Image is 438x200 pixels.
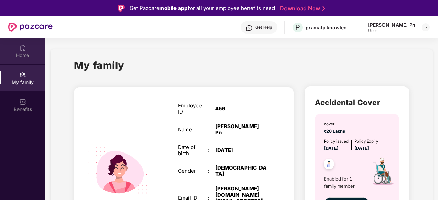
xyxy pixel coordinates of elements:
span: [DATE] [354,146,369,151]
div: Gender [178,168,208,174]
div: Date of birth [178,144,208,157]
div: 456 [215,106,267,112]
h1: My family [74,57,124,73]
div: Get Help [255,25,272,30]
img: Logo [118,5,125,12]
img: icon [363,152,402,194]
span: P [295,23,300,31]
div: [DEMOGRAPHIC_DATA] [215,165,267,177]
div: Get Pazcare for all your employee benefits need [130,4,275,12]
img: svg+xml;base64,PHN2ZyBpZD0iSGVscC0zMngzMiIgeG1sbnM9Imh0dHA6Ly93d3cudzMub3JnLzIwMDAvc3ZnIiB3aWR0aD... [246,25,253,31]
div: : [208,147,215,154]
div: : [208,168,215,174]
strong: mobile app [159,5,188,11]
div: [DATE] [215,147,267,154]
img: svg+xml;base64,PHN2ZyBpZD0iRHJvcGRvd24tMzJ4MzIiIHhtbG5zPSJodHRwOi8vd3d3LnczLm9yZy8yMDAwL3N2ZyIgd2... [423,25,428,30]
span: Enabled for 1 family member [324,175,363,189]
a: Download Now [280,5,323,12]
div: Policy issued [324,138,349,144]
img: New Pazcare Logo [8,23,53,32]
div: Name [178,126,208,133]
span: ₹20 Lakhs [324,129,347,134]
div: cover [324,121,347,127]
div: : [208,106,215,112]
div: [PERSON_NAME] Pn [368,22,415,28]
img: svg+xml;base64,PHN2ZyB4bWxucz0iaHR0cDovL3d3dy53My5vcmcvMjAwMC9zdmciIHdpZHRoPSI0OC45NDMiIGhlaWdodD... [320,157,337,173]
div: User [368,28,415,34]
span: [DATE] [324,146,339,151]
img: Stroke [322,5,325,12]
img: svg+xml;base64,PHN2ZyBpZD0iSG9tZSIgeG1sbnM9Imh0dHA6Ly93d3cudzMub3JnLzIwMDAvc3ZnIiB3aWR0aD0iMjAiIG... [19,44,26,51]
h2: Accidental Cover [315,97,399,108]
div: pramata knowledge solutions pvt ltd -GROUP [306,24,354,31]
div: : [208,126,215,133]
div: Policy Expiry [354,138,378,144]
img: svg+xml;base64,PHN2ZyBpZD0iQmVuZWZpdHMiIHhtbG5zPSJodHRwOi8vd3d3LnczLm9yZy8yMDAwL3N2ZyIgd2lkdGg9Ij... [19,98,26,105]
div: [PERSON_NAME] Pn [215,123,267,136]
img: svg+xml;base64,PHN2ZyB3aWR0aD0iMjAiIGhlaWdodD0iMjAiIHZpZXdCb3g9IjAgMCAyMCAyMCIgZmlsbD0ibm9uZSIgeG... [19,71,26,78]
div: Employee ID [178,103,208,115]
